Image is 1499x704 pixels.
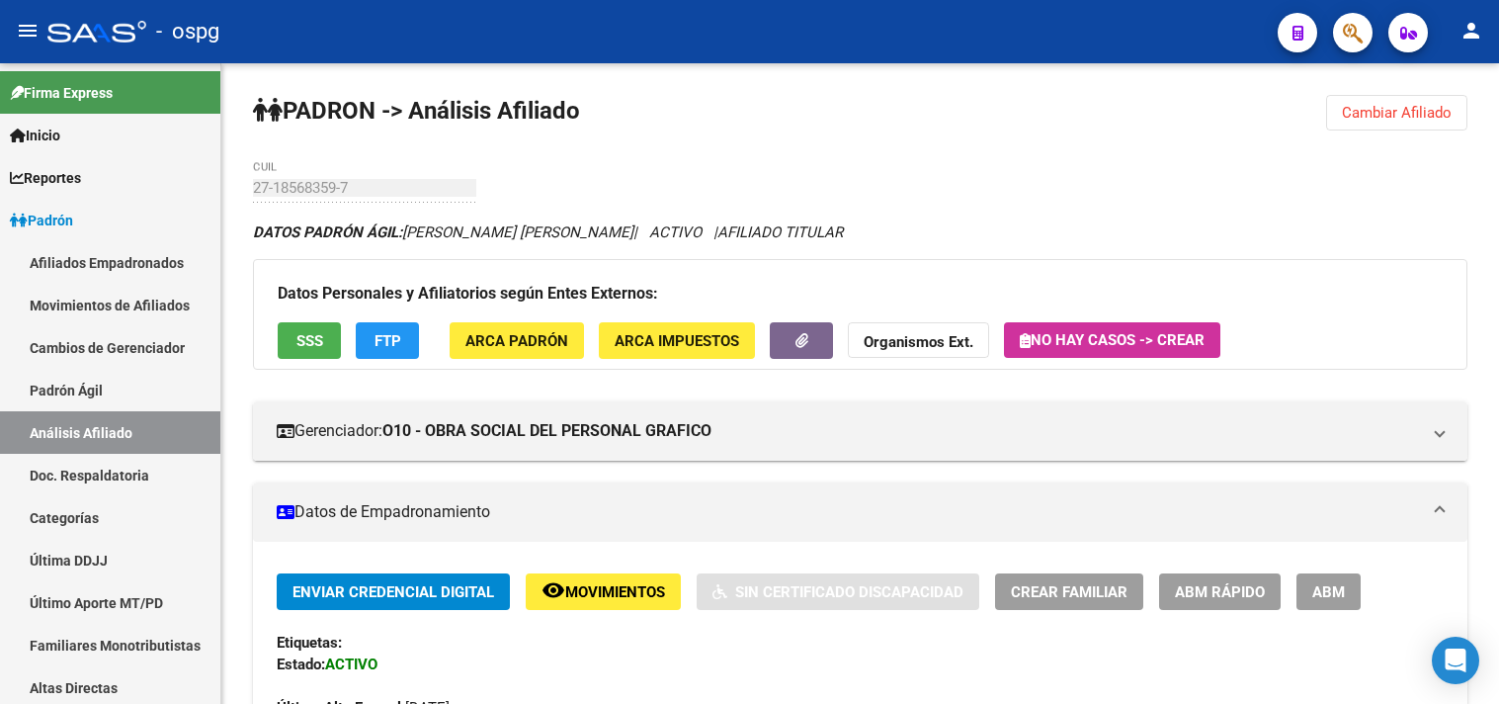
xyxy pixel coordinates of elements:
button: Crear Familiar [995,573,1143,610]
button: Enviar Credencial Digital [277,573,510,610]
mat-icon: menu [16,19,40,43]
strong: Etiquetas: [277,634,342,652]
span: Inicio [10,125,60,146]
span: ABM [1312,583,1345,601]
strong: Organismos Ext. [864,333,973,351]
div: Open Intercom Messenger [1432,637,1479,684]
span: SSS [296,332,323,350]
button: ABM Rápido [1159,573,1281,610]
mat-icon: remove_red_eye [541,578,565,602]
button: Organismos Ext. [848,322,989,359]
span: FTP [375,332,401,350]
button: FTP [356,322,419,359]
strong: O10 - OBRA SOCIAL DEL PERSONAL GRAFICO [382,420,711,442]
span: Enviar Credencial Digital [292,583,494,601]
h3: Datos Personales y Afiliatorios según Entes Externos: [278,280,1443,308]
span: Firma Express [10,82,113,104]
i: | ACTIVO | [253,223,843,241]
span: Crear Familiar [1011,583,1127,601]
span: Sin Certificado Discapacidad [735,583,963,601]
strong: DATOS PADRÓN ÁGIL: [253,223,402,241]
mat-expansion-panel-header: Datos de Empadronamiento [253,483,1467,542]
mat-expansion-panel-header: Gerenciador:O10 - OBRA SOCIAL DEL PERSONAL GRAFICO [253,401,1467,461]
span: ARCA Impuestos [615,332,739,350]
span: No hay casos -> Crear [1020,331,1205,349]
button: ARCA Impuestos [599,322,755,359]
button: Movimientos [526,573,681,610]
strong: ACTIVO [325,656,377,673]
button: Cambiar Afiliado [1326,95,1467,131]
span: ABM Rápido [1175,583,1265,601]
mat-panel-title: Gerenciador: [277,420,1420,442]
span: ARCA Padrón [465,332,568,350]
span: Padrón [10,210,73,231]
strong: Estado: [277,656,325,673]
button: No hay casos -> Crear [1004,322,1220,358]
span: Cambiar Afiliado [1342,104,1452,122]
span: - ospg [156,10,219,53]
span: AFILIADO TITULAR [717,223,843,241]
button: Sin Certificado Discapacidad [697,573,979,610]
span: Movimientos [565,583,665,601]
button: SSS [278,322,341,359]
span: Reportes [10,167,81,189]
strong: PADRON -> Análisis Afiliado [253,97,580,125]
button: ABM [1296,573,1361,610]
mat-icon: person [1459,19,1483,43]
button: ARCA Padrón [450,322,584,359]
span: [PERSON_NAME] [PERSON_NAME] [253,223,633,241]
mat-panel-title: Datos de Empadronamiento [277,501,1420,523]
